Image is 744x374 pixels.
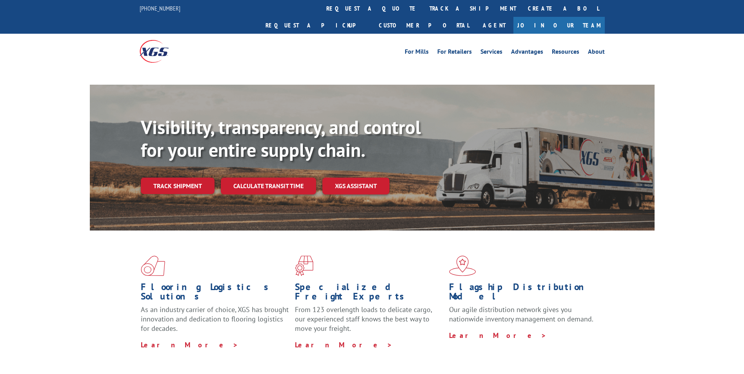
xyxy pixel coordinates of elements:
img: xgs-icon-focused-on-flooring-red [295,256,313,276]
a: Join Our Team [513,17,605,34]
span: Our agile distribution network gives you nationwide inventory management on demand. [449,305,593,323]
img: xgs-icon-total-supply-chain-intelligence-red [141,256,165,276]
a: Customer Portal [373,17,475,34]
b: Visibility, transparency, and control for your entire supply chain. [141,115,421,162]
a: For Retailers [437,49,472,57]
a: [PHONE_NUMBER] [140,4,180,12]
a: XGS ASSISTANT [322,178,389,194]
a: Learn More > [141,340,238,349]
a: About [588,49,605,57]
p: From 123 overlength loads to delicate cargo, our experienced staff knows the best way to move you... [295,305,443,340]
a: Track shipment [141,178,215,194]
a: Services [480,49,502,57]
a: For Mills [405,49,429,57]
a: Calculate transit time [221,178,316,194]
a: Agent [475,17,513,34]
span: As an industry carrier of choice, XGS has brought innovation and dedication to flooring logistics... [141,305,289,333]
h1: Specialized Freight Experts [295,282,443,305]
a: Request a pickup [260,17,373,34]
a: Learn More > [449,331,547,340]
a: Advantages [511,49,543,57]
img: xgs-icon-flagship-distribution-model-red [449,256,476,276]
a: Learn More > [295,340,393,349]
h1: Flagship Distribution Model [449,282,597,305]
a: Resources [552,49,579,57]
h1: Flooring Logistics Solutions [141,282,289,305]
